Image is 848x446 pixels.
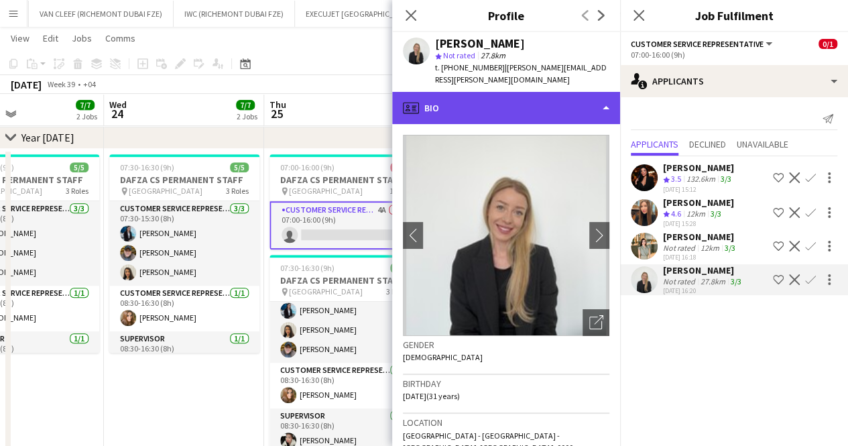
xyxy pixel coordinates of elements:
button: VAN CLEEF (RICHEMONT DUBAI FZE) [29,1,174,27]
span: 7/7 [236,100,255,110]
div: [DATE] 15:28 [663,219,734,228]
app-skills-label: 3/3 [731,276,741,286]
div: 12km [684,209,708,220]
div: 27.8km [698,276,728,286]
app-skills-label: 3/3 [721,174,731,184]
div: 132.6km [684,174,718,185]
a: Comms [100,30,141,47]
h3: Profile [392,7,620,24]
span: 5/5 [390,263,409,273]
span: 3 Roles [386,286,409,296]
app-skills-label: 3/3 [725,243,735,253]
span: 3.5 [671,174,681,184]
span: [DEMOGRAPHIC_DATA] [403,352,483,362]
button: IWC (RICHEMONT DUBAI FZE) [174,1,295,27]
div: Open photos pop-in [583,309,609,336]
button: EXECUJET [GEOGRAPHIC_DATA] [295,1,426,27]
h3: Job Fulfilment [620,7,848,24]
app-card-role: Supervisor1/108:30-16:30 (8h) [109,331,259,377]
span: 3 Roles [66,186,88,196]
button: Customer Service Representative [631,39,774,49]
span: 5/5 [230,162,249,172]
div: [PERSON_NAME] [663,197,734,209]
img: Crew avatar or photo [403,135,609,336]
app-card-role: Customer Service Representative1/108:30-16:30 (8h)[PERSON_NAME] [109,286,259,331]
div: [PERSON_NAME] [663,231,738,243]
span: Comms [105,32,135,44]
div: +04 [83,79,96,89]
span: 0/1 [390,162,409,172]
div: 07:00-16:00 (9h) [631,50,837,60]
a: View [5,30,35,47]
span: 1 Role [389,186,409,196]
div: [DATE] 15:12 [663,185,734,194]
span: 07:30-16:30 (9h) [280,263,335,273]
app-job-card: 07:00-16:00 (9h)0/1DAFZA CS PERMANENT STAFF [GEOGRAPHIC_DATA]1 RoleCustomer Service Representativ... [269,154,420,249]
span: Applicants [631,140,678,149]
span: 4.6 [671,209,681,219]
span: Thu [269,99,286,111]
span: 5/5 [70,162,88,172]
app-skills-label: 3/3 [711,209,721,219]
span: 27.8km [478,50,508,60]
div: 2 Jobs [237,111,257,121]
div: Not rated [663,243,698,253]
div: [DATE] 16:20 [663,286,744,295]
span: 7/7 [76,100,95,110]
span: | [PERSON_NAME][EMAIL_ADDRESS][PERSON_NAME][DOMAIN_NAME] [435,62,607,85]
app-card-role: Customer Service Representative1/108:30-16:30 (8h)[PERSON_NAME] [269,363,420,408]
a: Edit [38,30,64,47]
span: [GEOGRAPHIC_DATA] [129,186,202,196]
div: Year [DATE] [21,131,74,144]
h3: Location [403,416,609,429]
app-card-role: Customer Service Representative3/307:30-15:30 (8h)[PERSON_NAME][PERSON_NAME][PERSON_NAME] [269,278,420,363]
span: 0/1 [819,39,837,49]
div: 12km [698,243,722,253]
span: Unavailable [737,140,788,149]
div: [DATE] [11,78,42,91]
app-card-role: Customer Service Representative3/307:30-15:30 (8h)[PERSON_NAME][PERSON_NAME][PERSON_NAME] [109,201,259,286]
div: 2 Jobs [76,111,97,121]
span: Not rated [443,50,475,60]
span: [GEOGRAPHIC_DATA] [289,186,363,196]
span: View [11,32,29,44]
span: 3 Roles [226,186,249,196]
span: Edit [43,32,58,44]
h3: Gender [403,339,609,351]
span: [GEOGRAPHIC_DATA] [289,286,363,296]
span: Jobs [72,32,92,44]
h3: DAFZA CS PERMANENT STAFF [269,274,420,286]
span: Wed [109,99,127,111]
div: [PERSON_NAME] [663,162,734,174]
a: Jobs [66,30,97,47]
div: Applicants [620,65,848,97]
span: 07:00-16:00 (9h) [280,162,335,172]
span: [DATE] (31 years) [403,391,460,401]
span: Week 39 [44,79,78,89]
h3: Birthday [403,378,609,390]
span: 07:30-16:30 (9h) [120,162,174,172]
app-job-card: 07:30-16:30 (9h)5/5DAFZA CS PERMANENT STAFF [GEOGRAPHIC_DATA]3 RolesCustomer Service Representati... [109,154,259,353]
span: t. [PHONE_NUMBER] [435,62,505,72]
div: [PERSON_NAME] [435,38,525,50]
span: Customer Service Representative [631,39,764,49]
span: Declined [689,140,726,149]
h3: DAFZA CS PERMANENT STAFF [269,174,420,186]
app-card-role: Customer Service Representative4A0/107:00-16:00 (9h) [269,201,420,249]
span: 25 [267,106,286,121]
div: Not rated [663,276,698,286]
div: Bio [392,92,620,124]
h3: DAFZA CS PERMANENT STAFF [109,174,259,186]
span: 24 [107,106,127,121]
div: [DATE] 16:18 [663,253,738,262]
div: [PERSON_NAME] [663,264,744,276]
